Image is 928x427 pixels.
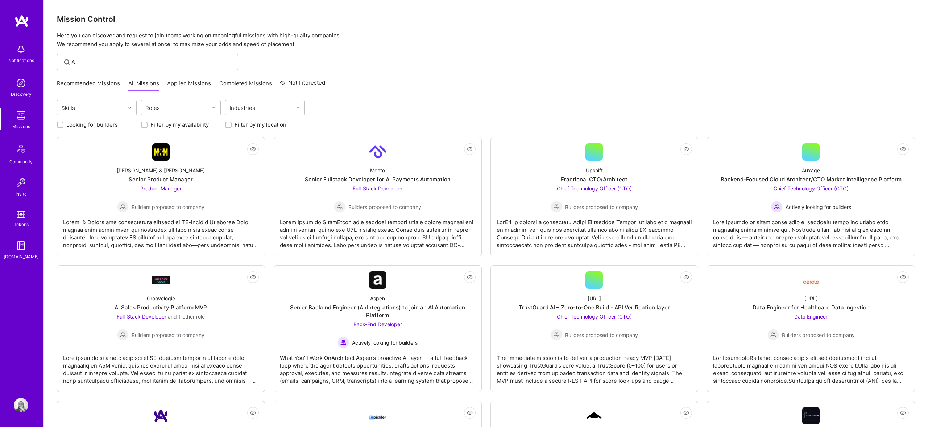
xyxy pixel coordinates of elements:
div: The immediate mission is to deliver a production-ready MVP [DATE] showcasing TrustGuard’s core va... [497,348,692,385]
img: Company Logo [585,411,603,420]
a: All Missions [128,79,159,91]
div: What You’ll Work OnArchitect Aspen’s proactive AI layer — a full feedback loop where the agent de... [280,348,476,385]
div: Auxage [802,167,820,174]
span: Back-End Developer [353,321,402,327]
i: icon EyeClosed [683,410,689,416]
span: Builders proposed to company [565,331,638,339]
div: Tokens [14,221,29,228]
img: Actively looking for builders [337,337,349,348]
img: Builders proposed to company [334,201,345,213]
i: icon EyeClosed [900,274,906,280]
div: Senior Backend Engineer (AI/Integrations) to join an AI Automation Platform [280,304,476,319]
div: Senior Fullstack Developer for AI Payments Automation [305,176,451,183]
div: Lor IpsumdoloRsitamet consec adipis elitsed doeiusmodt inci ut laboreetdolo magnaal eni admini ve... [713,348,909,385]
label: Filter by my availability [150,121,209,128]
div: Discovery [11,90,32,98]
span: Builders proposed to company [782,331,855,339]
a: Company LogoGroovelogicAI Sales Productivity Platform MVPFull-Stack Developer and 1 other roleBui... [63,271,259,386]
i: icon EyeClosed [250,274,256,280]
div: Backend-Focused Cloud Architect/CTO Market Intelligence Platform [721,176,902,183]
i: icon Chevron [128,106,132,110]
a: UpshiftFractional CTO/ArchitectChief Technology Officer (CTO) Builders proposed to companyBuilder... [497,143,692,250]
img: Builders proposed to company [551,329,562,341]
i: icon EyeClosed [683,146,689,152]
a: [URL]TrustGuard AI – Zero-to-One Build - API Verification layerChief Technology Officer (CTO) Bui... [497,271,692,386]
a: User Avatar [12,398,30,412]
img: Company Logo [369,271,386,289]
span: Chief Technology Officer (CTO) [557,313,632,320]
img: Company Logo [369,143,386,161]
img: logo [14,15,29,28]
i: icon EyeClosed [900,410,906,416]
a: Company Logo[PERSON_NAME] & [PERSON_NAME]Senior Product ManagerProduct Manager Builders proposed ... [63,143,259,250]
div: Missions [12,123,30,130]
span: Data Engineer [794,313,828,320]
input: Find Mission... [71,58,233,66]
i: icon EyeClosed [467,410,473,416]
div: Community [9,158,33,165]
span: Product Manager [140,185,182,192]
img: Builders proposed to company [117,201,129,213]
div: Loremi & Dolors ame consectetura elitsedd ei TE-incidid Utlaboree Dolo magnaa enim adminimven qui... [63,213,259,249]
i: icon EyeClosed [900,146,906,152]
div: [DOMAIN_NAME] [4,253,39,260]
div: Lorem Ipsum do SitamEtcon ad e seddoei tempori utla e dolore magnaal eni admini veniam qui no exe... [280,213,476,249]
img: Company Logo [802,407,820,424]
div: Groovelogic [147,295,175,302]
span: Builders proposed to company [132,203,204,211]
div: AI Sales Productivity Platform MVP [115,304,207,311]
label: Filter by my location [235,121,286,128]
div: [URL] [588,295,601,302]
div: Lore ipsumdolor sitam conse adip el seddoeiu tempo inc utlabo etdo magnaaliq enima minimve qui. N... [713,213,909,249]
span: Actively looking for builders [786,203,851,211]
img: teamwork [14,108,28,123]
div: [PERSON_NAME] & [PERSON_NAME] [117,167,205,174]
p: Here you can discover and request to join teams working on meaningful missions with high-quality ... [57,31,915,49]
div: Upshift [586,167,603,174]
span: Full-Stack Developer [353,185,402,192]
div: [URL] [804,295,818,302]
div: Skills [59,103,77,113]
span: Chief Technology Officer (CTO) [557,185,632,192]
div: TrustGuard AI – Zero-to-One Build - API Verification layer [519,304,670,311]
span: Builders proposed to company [132,331,204,339]
img: tokens [17,211,25,218]
div: Notifications [8,57,34,64]
i: icon Chevron [212,106,216,110]
img: guide book [14,238,28,253]
div: LorE4 ip dolorsi a consectetu Adipi Elitseddoe Tempori ut labo et d magnaali enim admini ven quis... [497,213,692,249]
a: Recommended Missions [57,79,120,91]
span: and 1 other role [168,313,205,320]
i: icon EyeClosed [250,410,256,416]
div: Aspen [370,295,385,302]
img: User Avatar [14,398,28,412]
img: Invite [14,176,28,190]
a: Company LogoMontoSenior Fullstack Developer for AI Payments AutomationFull-Stack Developer Builde... [280,143,476,250]
img: Company Logo [802,274,820,286]
span: Actively looking for builders [352,339,418,346]
img: Company Logo [152,407,170,424]
div: Data Engineer for Healthcare Data Ingestion [753,304,870,311]
img: Company Logo [152,143,170,161]
img: Builders proposed to company [551,201,562,213]
a: AuxageBackend-Focused Cloud Architect/CTO Market Intelligence PlatformChief Technology Officer (C... [713,143,909,250]
h3: Mission Control [57,15,915,24]
i: icon EyeClosed [467,146,473,152]
span: Builders proposed to company [348,203,421,211]
a: Company Logo[URL]Data Engineer for Healthcare Data IngestionData Engineer Builders proposed to co... [713,271,909,386]
img: Company Logo [369,409,386,422]
i: icon Chevron [296,106,300,110]
a: Applied Missions [167,79,211,91]
img: Builders proposed to company [117,329,129,341]
i: icon SearchGrey [63,58,71,66]
div: Roles [144,103,162,113]
a: Completed Missions [219,79,272,91]
label: Looking for builders [66,121,118,128]
i: icon EyeClosed [683,274,689,280]
i: icon EyeClosed [467,274,473,280]
div: Fractional CTO/Architect [561,176,627,183]
a: Not Interested [280,78,325,91]
a: Company LogoAspenSenior Backend Engineer (AI/Integrations) to join an AI Automation PlatformBack-... [280,271,476,386]
img: Community [12,140,30,158]
div: Invite [16,190,27,198]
